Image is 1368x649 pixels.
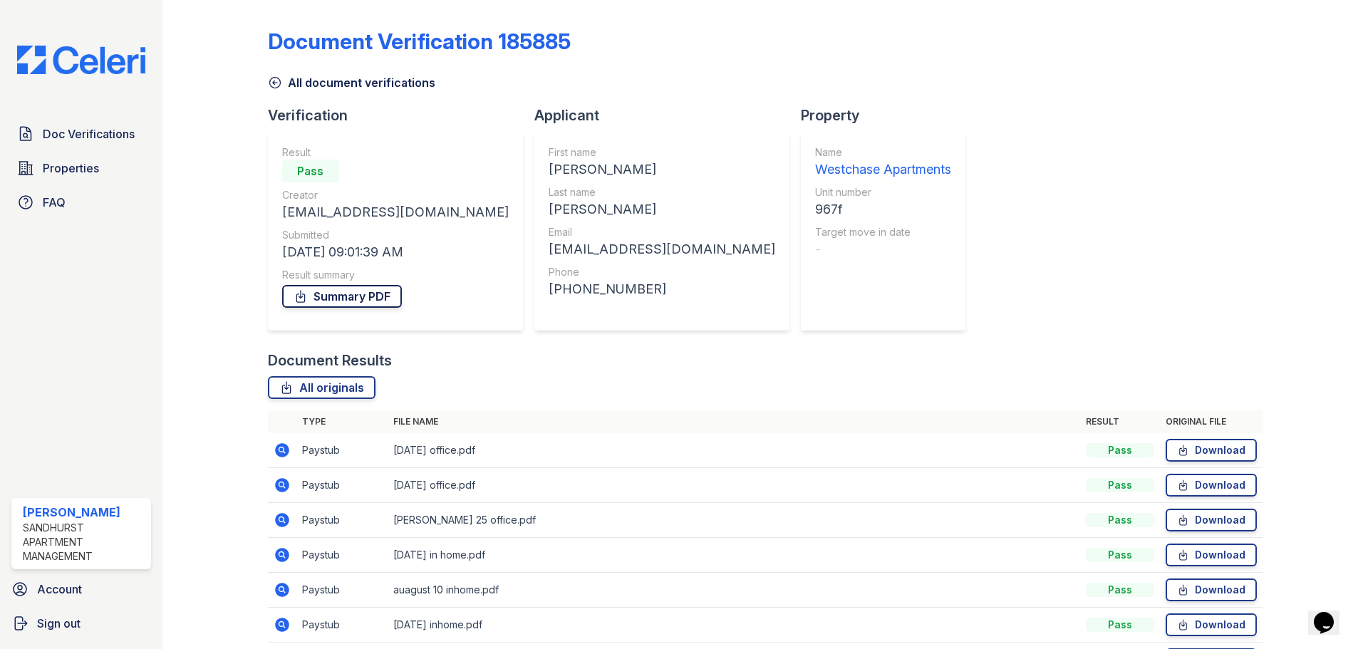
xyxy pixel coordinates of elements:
td: [DATE] office.pdf [388,433,1080,468]
div: Submitted [282,228,509,242]
a: Properties [11,154,151,182]
span: FAQ [43,194,66,211]
a: Doc Verifications [11,120,151,148]
a: All document verifications [268,74,435,91]
td: Paystub [296,573,388,608]
div: Name [815,145,951,160]
iframe: chat widget [1308,592,1354,635]
div: Email [549,225,775,239]
td: Paystub [296,538,388,573]
a: Download [1166,613,1257,636]
a: Name Westchase Apartments [815,145,951,180]
div: - [815,239,951,259]
td: [DATE] inhome.pdf [388,608,1080,643]
div: Last name [549,185,775,199]
div: [PERSON_NAME] [23,504,145,521]
td: [DATE] in home.pdf [388,538,1080,573]
img: CE_Logo_Blue-a8612792a0a2168367f1c8372b55b34899dd931a85d93a1a3d3e32e68fde9ad4.png [6,46,157,74]
td: Paystub [296,503,388,538]
div: Unit number [815,185,951,199]
a: Account [6,575,157,603]
div: First name [549,145,775,160]
td: Paystub [296,608,388,643]
div: [PHONE_NUMBER] [549,279,775,299]
div: Target move in date [815,225,951,239]
th: File name [388,410,1080,433]
a: Download [1166,474,1257,497]
td: [DATE] office.pdf [388,468,1080,503]
th: Result [1080,410,1160,433]
div: Result [282,145,509,160]
a: Sign out [6,609,157,638]
span: Account [37,581,82,598]
a: Summary PDF [282,285,402,308]
div: Pass [1086,548,1154,562]
span: Doc Verifications [43,125,135,142]
div: [DATE] 09:01:39 AM [282,242,509,262]
th: Original file [1160,410,1263,433]
th: Type [296,410,388,433]
div: Pass [1086,478,1154,492]
div: Document Results [268,351,392,370]
span: Properties [43,160,99,177]
td: Paystub [296,468,388,503]
div: 967f [815,199,951,219]
div: Property [801,105,977,125]
a: All originals [268,376,375,399]
div: Phone [549,265,775,279]
div: Document Verification 185885 [268,28,571,54]
a: FAQ [11,188,151,217]
a: Download [1166,509,1257,531]
span: Sign out [37,615,81,632]
div: [EMAIL_ADDRESS][DOMAIN_NAME] [549,239,775,259]
div: [EMAIL_ADDRESS][DOMAIN_NAME] [282,202,509,222]
div: [PERSON_NAME] [549,160,775,180]
div: Verification [268,105,534,125]
div: Applicant [534,105,801,125]
div: Pass [1086,513,1154,527]
div: Result summary [282,268,509,282]
div: Westchase Apartments [815,160,951,180]
div: Pass [1086,618,1154,632]
div: Pass [1086,583,1154,597]
div: Pass [1086,443,1154,457]
div: Sandhurst Apartment Management [23,521,145,564]
div: Pass [282,160,339,182]
div: [PERSON_NAME] [549,199,775,219]
a: Download [1166,544,1257,566]
div: Creator [282,188,509,202]
a: Download [1166,439,1257,462]
td: Paystub [296,433,388,468]
td: auagust 10 inhome.pdf [388,573,1080,608]
td: [PERSON_NAME] 25 office.pdf [388,503,1080,538]
a: Download [1166,578,1257,601]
